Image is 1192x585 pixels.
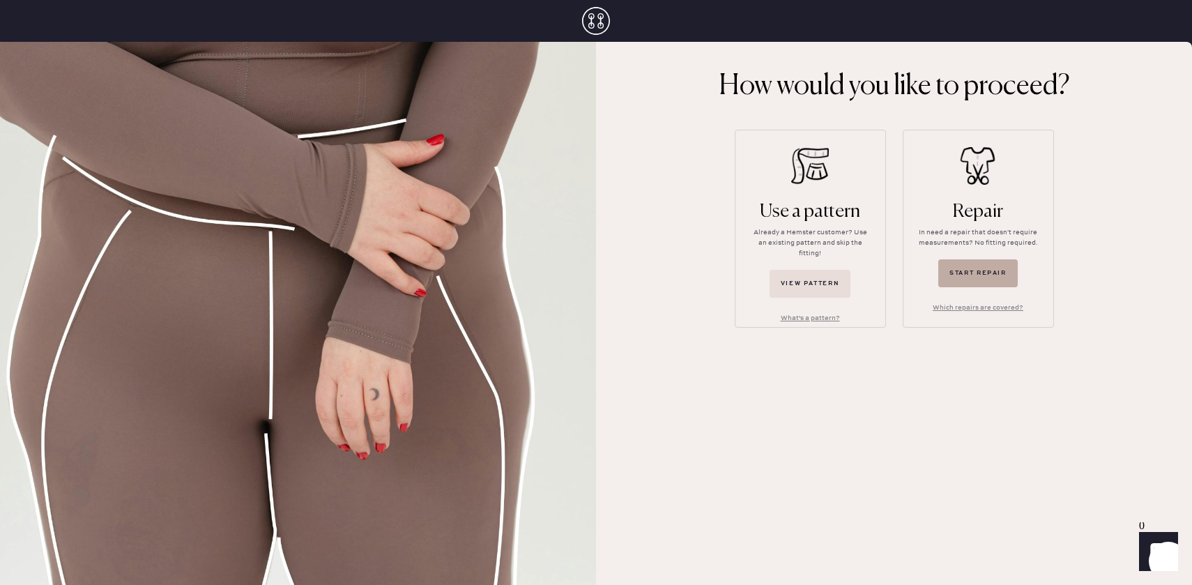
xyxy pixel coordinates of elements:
button: What's a pattern? [770,307,851,329]
iframe: Front Chat [1126,522,1186,582]
img: Fit type icon [791,147,829,185]
div: Repair [953,200,1003,223]
img: Fit type icon [959,147,997,185]
button: Which repairs are covered? [922,297,1034,319]
button: View pattern [770,270,851,298]
div: Use a pattern [760,200,860,223]
div: In need a repair that doesn't require measurements? No fitting required. [917,227,1039,248]
div: Already a Hemster customer? Use an existing pattern and skip the fitting! [749,227,871,259]
button: Start repair [938,259,1018,287]
div: How would you like to proceed? [719,70,1070,103]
